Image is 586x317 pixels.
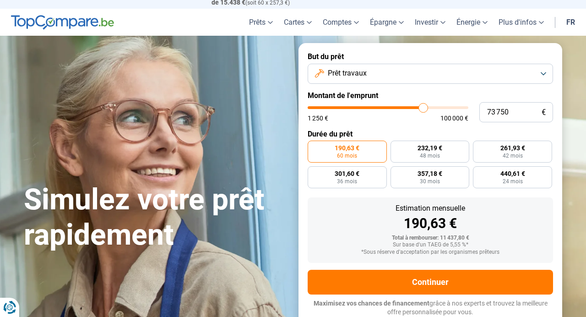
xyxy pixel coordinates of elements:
[308,115,328,121] span: 1 250 €
[315,249,546,256] div: *Sous réserve d'acceptation par les organismes prêteurs
[493,9,549,36] a: Plus d'infos
[278,9,317,36] a: Cartes
[308,52,553,61] label: But du prêt
[364,9,409,36] a: Épargne
[335,145,359,151] span: 190,63 €
[315,205,546,212] div: Estimation mensuelle
[315,235,546,241] div: Total à rembourser: 11 437,80 €
[24,182,288,253] h1: Simulez votre prêt rapidement
[500,170,525,177] span: 440,61 €
[244,9,278,36] a: Prêts
[409,9,451,36] a: Investir
[337,179,357,184] span: 36 mois
[328,68,367,78] span: Prêt travaux
[451,9,493,36] a: Énergie
[337,153,357,158] span: 60 mois
[561,9,581,36] a: fr
[315,217,546,230] div: 190,63 €
[440,115,468,121] span: 100 000 €
[503,179,523,184] span: 24 mois
[317,9,364,36] a: Comptes
[308,299,553,317] p: grâce à nos experts et trouvez la meilleure offre personnalisée pour vous.
[315,242,546,248] div: Sur base d'un TAEG de 5,55 %*
[308,64,553,84] button: Prêt travaux
[418,145,442,151] span: 232,19 €
[335,170,359,177] span: 301,60 €
[314,300,429,307] span: Maximisez vos chances de financement
[308,270,553,295] button: Continuer
[11,15,114,30] img: TopCompare
[308,91,553,100] label: Montant de l'emprunt
[420,153,440,158] span: 48 mois
[420,179,440,184] span: 30 mois
[542,109,546,116] span: €
[308,130,553,138] label: Durée du prêt
[500,145,525,151] span: 261,93 €
[503,153,523,158] span: 42 mois
[418,170,442,177] span: 357,18 €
